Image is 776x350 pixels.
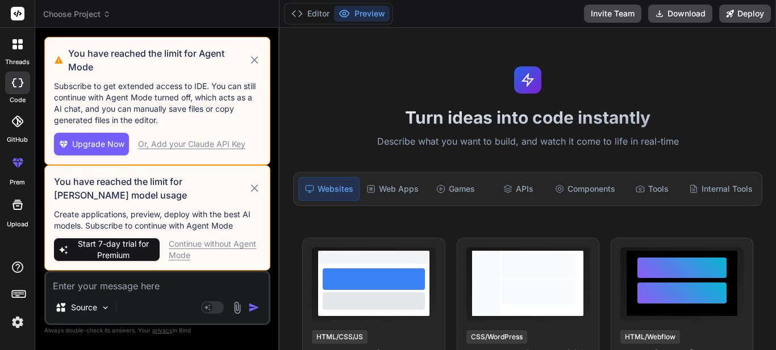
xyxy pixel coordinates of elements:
[231,301,244,314] img: attachment
[169,238,261,261] div: Continue without Agent Mode
[54,81,261,126] p: Subscribe to get extended access to IDE. You can still continue with Agent Mode turned off, which...
[287,6,334,22] button: Editor
[719,5,771,23] button: Deploy
[54,133,129,155] button: Upgrade Now
[425,177,486,201] div: Games
[648,5,712,23] button: Download
[466,330,527,344] div: CSS/WordPress
[362,177,423,201] div: Web Apps
[685,177,757,201] div: Internal Tools
[584,5,641,23] button: Invite Team
[286,134,769,149] p: Describe what you want to build, and watch it come to life in real-time
[286,107,769,128] h1: Turn ideas into code instantly
[43,9,111,20] span: Choose Project
[138,138,245,150] div: Or, Add your Claude API Key
[622,177,682,201] div: Tools
[8,313,27,332] img: settings
[44,325,270,336] p: Always double-check its answers. Your in Bind
[550,177,620,201] div: Components
[10,178,25,187] label: prem
[7,135,28,145] label: GitHub
[312,330,368,344] div: HTML/CSS/JS
[10,95,26,105] label: code
[298,177,360,201] div: Websites
[152,327,173,334] span: privacy
[54,175,248,202] h3: You have reached the limit for [PERSON_NAME] model usage
[5,57,30,67] label: threads
[7,220,28,229] label: Upload
[68,47,248,74] h3: You have reached the limit for Agent Mode
[54,238,160,261] button: Start 7-day trial for Premium
[54,209,261,231] p: Create applications, preview, deploy with the best AI models. Subscribe to continue with Agent Mode
[334,6,390,22] button: Preview
[488,177,548,201] div: APIs
[248,302,260,313] img: icon
[72,238,155,261] span: Start 7-day trial for Premium
[101,303,110,313] img: Pick Models
[71,302,97,313] p: Source
[72,138,124,150] span: Upgrade Now
[620,330,680,344] div: HTML/Webflow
